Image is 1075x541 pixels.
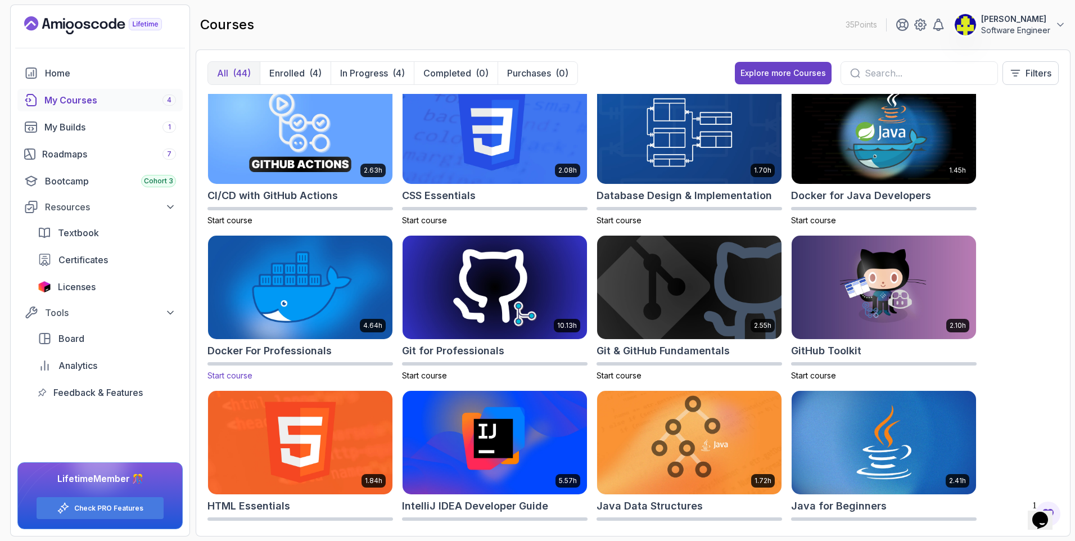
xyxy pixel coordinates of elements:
p: 35 Points [846,19,877,30]
a: board [31,327,183,350]
p: 2.63h [364,166,382,175]
p: 1.84h [365,476,382,485]
div: (0) [555,66,568,80]
img: IntelliJ IDEA Developer Guide card [403,391,587,494]
p: Software Engineer [981,25,1050,36]
button: Purchases(0) [498,62,577,84]
div: Resources [45,200,176,214]
p: Enrolled [269,66,305,80]
span: 4 [167,96,171,105]
h2: courses [200,16,254,34]
h2: Database Design & Implementation [597,188,772,204]
p: 2.10h [950,321,966,330]
img: GitHub Toolkit card [792,236,976,339]
p: In Progress [340,66,388,80]
p: 2.55h [754,321,771,330]
a: certificates [31,249,183,271]
img: Java for Beginners card [792,391,976,494]
img: Docker For Professionals card [204,233,397,342]
span: Textbook [58,226,99,240]
h2: IntelliJ IDEA Developer Guide [402,498,548,514]
h2: Docker For Professionals [207,343,332,359]
h2: CI/CD with GitHub Actions [207,188,338,204]
p: 5.57h [559,476,577,485]
img: HTML Essentials card [208,391,392,494]
button: Resources [17,197,183,217]
img: Java Data Structures card [597,391,782,494]
div: My Builds [44,120,176,134]
span: Certificates [58,253,108,267]
img: Git & GitHub Fundamentals card [597,236,782,339]
a: feedback [31,381,183,404]
h2: CSS Essentials [402,188,476,204]
button: Check PRO Features [36,497,164,520]
h2: Java for Beginners [791,498,887,514]
img: CI/CD with GitHub Actions card [208,81,392,184]
iframe: chat widget [1028,496,1064,530]
h2: Git for Professionals [402,343,504,359]
h2: Java Data Structures [597,498,703,514]
button: Tools [17,303,183,323]
span: Feedback & Features [53,386,143,399]
a: Check PRO Features [74,504,143,513]
a: home [17,62,183,84]
p: 1.45h [949,166,966,175]
h2: Git & GitHub Fundamentals [597,343,730,359]
span: Licenses [58,280,96,294]
a: Landing page [24,16,188,34]
a: bootcamp [17,170,183,192]
button: Enrolled(4) [260,62,331,84]
button: All(44) [208,62,260,84]
button: Filters [1002,61,1059,85]
a: courses [17,89,183,111]
img: CSS Essentials card [403,81,587,184]
a: textbook [31,222,183,244]
p: Purchases [507,66,551,80]
h2: GitHub Toolkit [791,343,861,359]
span: Start course [402,215,447,225]
img: Git for Professionals card [403,236,587,339]
span: 1 [168,123,171,132]
p: 1.70h [754,166,771,175]
span: Start course [402,371,447,380]
p: Filters [1026,66,1051,80]
button: user profile image[PERSON_NAME]Software Engineer [954,13,1066,36]
a: roadmaps [17,143,183,165]
h2: Docker for Java Developers [791,188,931,204]
a: licenses [31,276,183,298]
p: Completed [423,66,471,80]
a: analytics [31,354,183,377]
a: builds [17,116,183,138]
p: 10.13h [557,321,577,330]
span: Start course [207,215,252,225]
div: (44) [233,66,251,80]
img: Docker for Java Developers card [792,81,976,184]
h2: HTML Essentials [207,498,290,514]
div: Roadmaps [42,147,176,161]
button: In Progress(4) [331,62,414,84]
p: 1.72h [755,476,771,485]
div: (4) [392,66,405,80]
span: Start course [207,371,252,380]
p: 2.41h [949,476,966,485]
div: Home [45,66,176,80]
span: Cohort 3 [144,177,173,186]
button: Completed(0) [414,62,498,84]
p: 4.64h [363,321,382,330]
div: (0) [476,66,489,80]
p: 2.08h [558,166,577,175]
p: [PERSON_NAME] [981,13,1050,25]
span: Start course [597,215,642,225]
div: Tools [45,306,176,319]
span: Start course [597,371,642,380]
div: My Courses [44,93,176,107]
button: Explore more Courses [735,62,832,84]
div: Explore more Courses [740,67,826,79]
span: 7 [167,150,171,159]
input: Search... [865,66,988,80]
div: (4) [309,66,322,80]
span: Board [58,332,84,345]
span: Start course [791,371,836,380]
